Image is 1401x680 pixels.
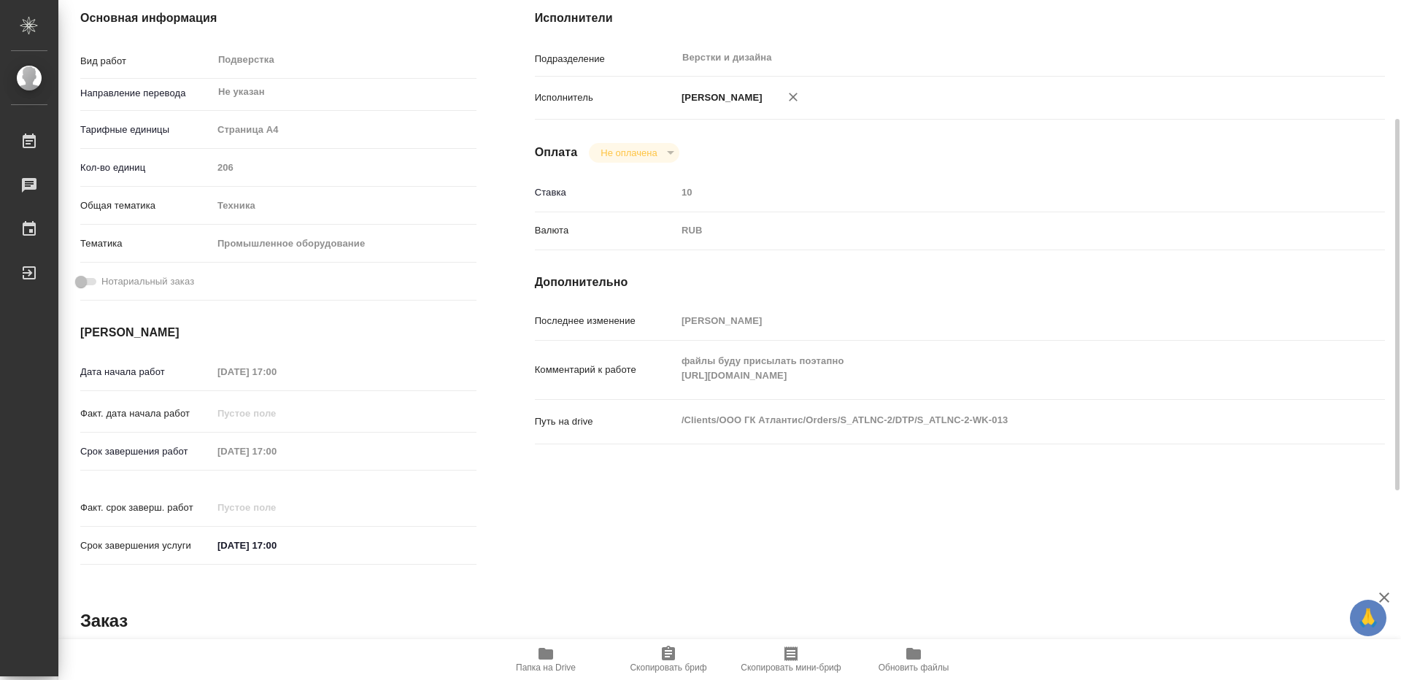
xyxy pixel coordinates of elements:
input: Пустое поле [212,403,340,424]
p: Кол-во единиц [80,161,212,175]
button: Скопировать бриф [607,639,730,680]
p: Последнее изменение [535,314,676,328]
textarea: /Clients/ООО ГК Атлантис/Orders/S_ATLNC-2/DTP/S_ATLNC-2-WK-013 [676,408,1314,433]
p: Тарифные единицы [80,123,212,137]
button: Папка на Drive [485,639,607,680]
p: Ставка [535,185,676,200]
div: Не оплачена [589,143,679,163]
p: Исполнитель [535,90,676,105]
button: 🙏 [1350,600,1386,636]
textarea: файлы буду присылать поэтапно [URL][DOMAIN_NAME] [676,349,1314,388]
p: Тематика [80,236,212,251]
span: Скопировать мини-бриф [741,662,841,673]
input: Пустое поле [212,497,340,518]
button: Удалить исполнителя [777,81,809,113]
span: Обновить файлы [879,662,949,673]
button: Обновить файлы [852,639,975,680]
button: Скопировать мини-бриф [730,639,852,680]
input: Пустое поле [212,441,340,462]
p: Подразделение [535,52,676,66]
p: Путь на drive [535,414,676,429]
div: Страница А4 [212,117,476,142]
p: Общая тематика [80,198,212,213]
div: Промышленное оборудование [212,231,476,256]
h4: Исполнители [535,9,1385,27]
h4: Основная информация [80,9,476,27]
span: Папка на Drive [516,662,576,673]
input: Пустое поле [212,157,476,178]
input: Пустое поле [676,310,1314,331]
h2: Заказ [80,609,128,633]
p: Факт. срок заверш. работ [80,501,212,515]
p: [PERSON_NAME] [676,90,763,105]
p: Вид работ [80,54,212,69]
h4: [PERSON_NAME] [80,324,476,341]
p: Направление перевода [80,86,212,101]
span: Скопировать бриф [630,662,706,673]
p: Срок завершения услуги [80,538,212,553]
h4: Дополнительно [535,274,1385,291]
span: Нотариальный заказ [101,274,194,289]
div: RUB [676,218,1314,243]
p: Валюта [535,223,676,238]
div: Техника [212,193,476,218]
span: 🙏 [1356,603,1381,633]
input: ✎ Введи что-нибудь [212,535,340,556]
p: Дата начала работ [80,365,212,379]
p: Комментарий к работе [535,363,676,377]
input: Пустое поле [212,361,340,382]
p: Факт. дата начала работ [80,406,212,421]
button: Не оплачена [596,147,661,159]
h4: Оплата [535,144,578,161]
input: Пустое поле [676,182,1314,203]
p: Срок завершения работ [80,444,212,459]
